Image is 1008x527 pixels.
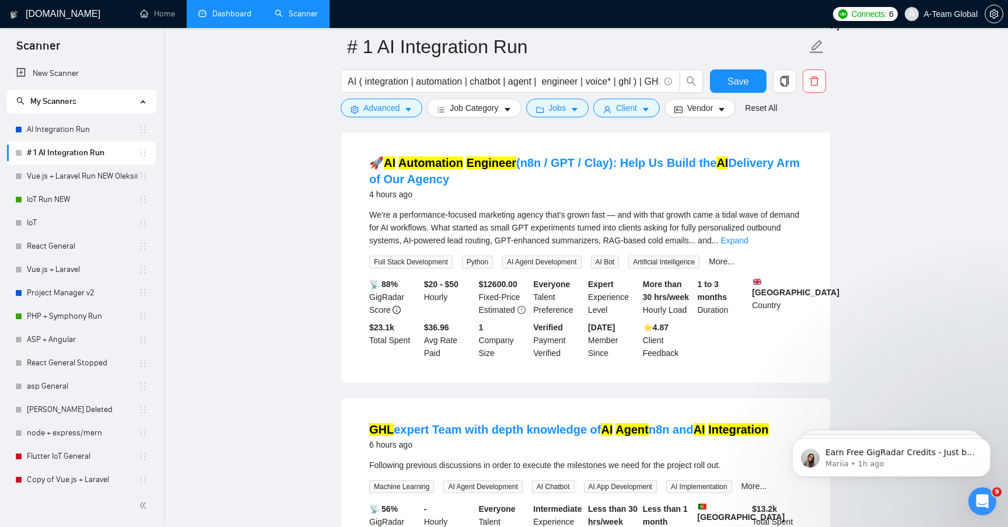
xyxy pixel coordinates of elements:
[803,69,826,93] button: delete
[643,280,689,302] b: More than 30 hrs/week
[593,99,660,117] button: userClientcaret-down
[7,351,156,375] li: React General Stopped
[422,321,477,360] div: Avg Rate Paid
[532,480,575,493] span: AI Chatbot
[437,105,445,114] span: bars
[7,281,156,305] li: Project Manager v2
[427,99,521,117] button: barsJob Categorycaret-down
[369,480,434,493] span: Machine Learning
[588,323,615,332] b: [DATE]
[601,423,612,436] mark: AI
[27,281,138,305] a: Project Manager v2
[138,218,148,228] span: holder
[369,423,769,436] a: GHLexpert Team with depth knowledge ofAI Agentn8n andAI Integration
[666,480,732,493] span: AI Implementation
[10,5,18,24] img: logo
[369,504,398,514] b: 📡 56%
[27,421,138,445] a: node + express/mern
[727,74,748,89] span: Save
[503,105,512,114] span: caret-down
[369,438,769,452] div: 6 hours ago
[7,165,156,188] li: Vue.js + Laravel Run NEW Oleksii
[27,258,138,281] a: Vue.js + Laravel
[7,37,69,62] span: Scanner
[502,256,581,268] span: AI Agent Development
[753,278,761,286] img: 🇬🇧
[363,102,400,114] span: Advanced
[7,328,156,351] li: ASP + Angular
[462,256,493,268] span: Python
[7,445,156,468] li: Flutter IoT General
[717,105,726,114] span: caret-down
[640,321,695,360] div: Client Feedback
[809,39,824,54] span: edit
[698,280,727,302] b: 1 to 3 months
[694,423,705,436] mark: AI
[393,306,401,314] span: info-circle
[27,211,138,235] a: IoT
[138,358,148,368] span: holder
[7,141,156,165] li: # 1 AI Integration Run
[477,278,531,316] div: Fixed-Price
[588,280,614,289] b: Expert
[341,99,422,117] button: settingAdvancedcaret-down
[424,280,459,289] b: $20 - $50
[27,468,138,491] a: Copy of Vue.js + Laravel
[852,8,887,20] span: Connects:
[7,118,156,141] li: AI Integration Run
[27,141,138,165] a: # 1 AI Integration Run
[712,236,719,245] span: ...
[985,9,1003,19] span: setting
[108,351,125,374] span: 😐
[603,105,611,114] span: user
[741,481,767,491] a: More...
[642,105,650,114] span: caret-down
[7,62,156,85] li: New Scanner
[588,504,638,526] b: Less than 30 hrs/week
[424,504,427,514] b: -
[664,99,736,117] button: idcardVendorcaret-down
[643,323,668,332] b: ⭐️ 4.87
[687,102,713,114] span: Vendor
[628,256,699,268] span: Artificial Intelligence
[138,312,148,321] span: holder
[479,280,517,289] b: $ 12600.00
[347,32,807,61] input: Scanner name...
[838,9,848,19] img: upwork-logo.png
[586,278,640,316] div: Experience Level
[803,76,825,86] span: delete
[138,288,148,298] span: holder
[7,188,156,211] li: IoT Run NEW
[443,480,522,493] span: AI Agent Development
[698,502,785,522] b: [GEOGRAPHIC_DATA]
[198,9,251,19] a: dashboardDashboard
[8,5,30,27] button: go back
[369,156,800,186] a: 🚀AI Automation Engineer(n8n / GPT / Clay): Help Us Build theAIDelivery Arm of Our Agency
[586,321,640,360] div: Member Since
[533,504,582,514] b: Intermediate
[369,459,802,472] div: Following previous discussions in order to execute the milestones we need for the project roll out.
[680,76,702,86] span: search
[27,328,138,351] a: ASP + Angular
[138,452,148,461] span: holder
[138,335,148,344] span: holder
[7,421,156,445] li: node + express/mern
[674,105,682,114] span: idcard
[640,278,695,316] div: Hourly Load
[615,423,649,436] mark: Agent
[205,5,226,26] div: Close
[526,99,589,117] button: folderJobscaret-down
[183,5,205,27] button: Expand window
[908,10,916,18] span: user
[616,102,637,114] span: Client
[27,165,138,188] a: Vue.js + Laravel Run NEW Oleksii
[7,468,156,491] li: Copy of Vue.js + Laravel
[773,69,796,93] button: copy
[369,256,453,268] span: Full Stack Development
[384,156,395,169] mark: AI
[745,102,777,114] a: Reset All
[351,105,359,114] span: setting
[138,172,148,181] span: holder
[27,235,138,258] a: React General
